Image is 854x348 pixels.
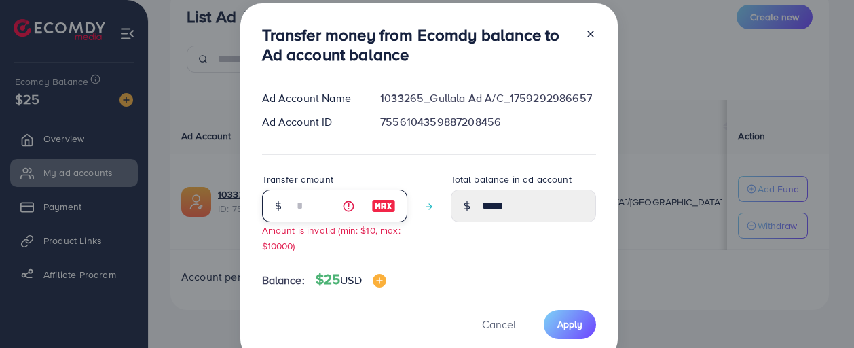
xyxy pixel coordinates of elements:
button: Cancel [465,310,533,339]
h4: $25 [316,271,386,288]
h3: Transfer money from Ecomdy balance to Ad account balance [262,25,574,65]
div: Ad Account ID [251,114,370,130]
iframe: Chat [796,287,844,338]
span: USD [340,273,361,288]
img: image [373,274,386,288]
span: Cancel [482,317,516,332]
span: Balance: [262,273,305,288]
img: image [371,198,396,214]
button: Apply [544,310,596,339]
div: 1033265_Gullala Ad A/C_1759292986657 [369,90,606,106]
span: Apply [557,317,582,331]
small: Amount is invalid (min: $10, max: $10000) [262,224,401,252]
label: Total balance in ad account [451,173,572,186]
label: Transfer amount [262,173,333,186]
div: 7556104359887208456 [369,114,606,130]
div: Ad Account Name [251,90,370,106]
